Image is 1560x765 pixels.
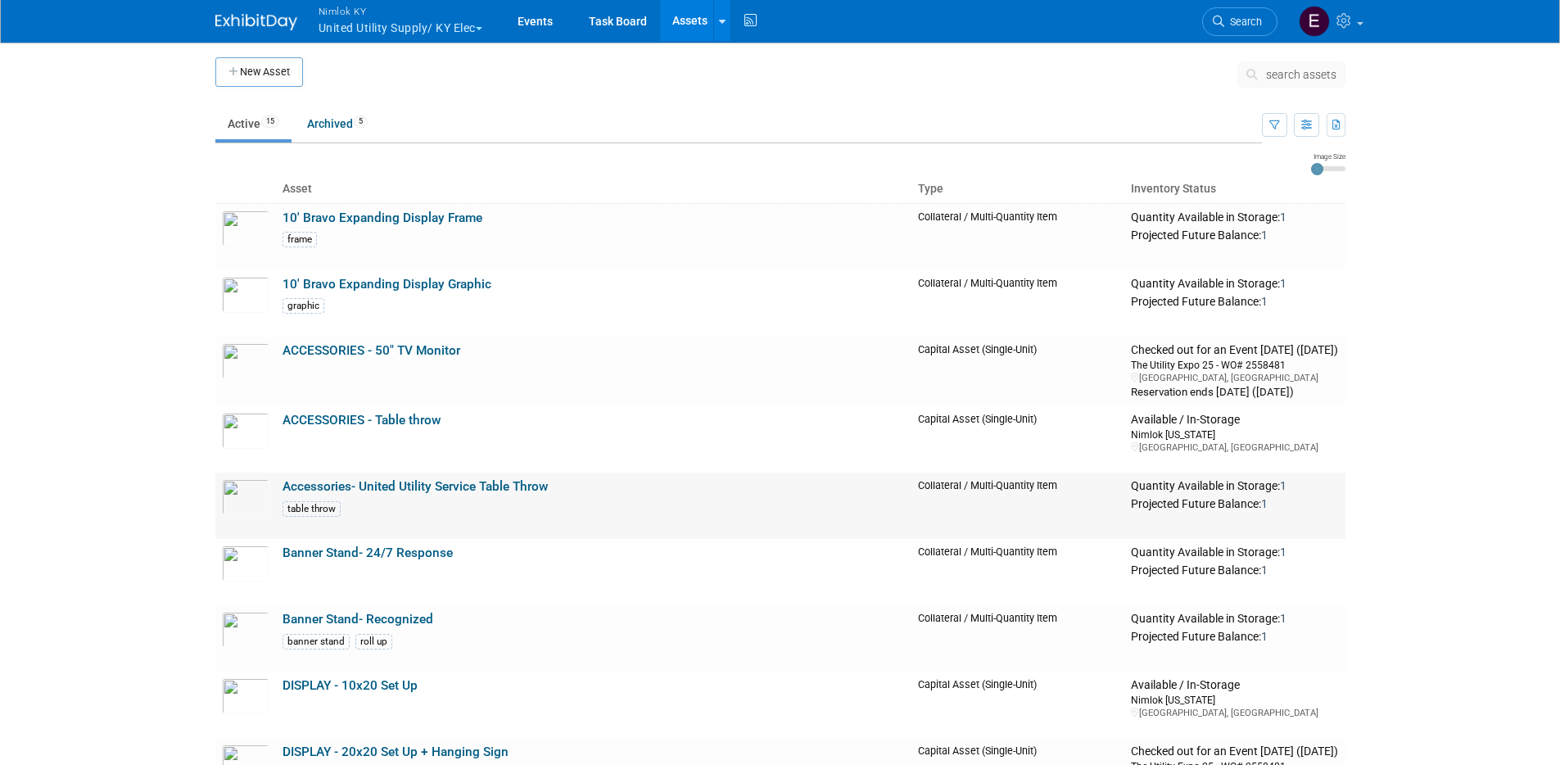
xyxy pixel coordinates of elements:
[911,337,1125,406] td: Capital Asset (Single-Unit)
[1131,560,1338,578] div: Projected Future Balance:
[283,745,509,759] a: DISPLAY - 20x20 Set Up + Hanging Sign
[283,501,341,517] div: table throw
[283,343,460,358] a: ACCESSORIES - 50" TV Monitor
[1261,229,1268,242] span: 1
[1131,428,1338,441] div: Nimlok [US_STATE]
[911,203,1125,270] td: Collateral / Multi-Quantity Item
[283,232,317,247] div: frame
[1261,497,1268,510] span: 1
[911,473,1125,539] td: Collateral / Multi-Quantity Item
[283,277,491,292] a: 10' Bravo Expanding Display Graphic
[1131,413,1338,428] div: Available / In-Storage
[1237,61,1345,88] button: search assets
[1131,277,1338,292] div: Quantity Available in Storage:
[911,175,1125,203] th: Type
[319,2,482,20] span: Nimlok KY
[911,406,1125,473] td: Capital Asset (Single-Unit)
[1224,16,1262,28] span: Search
[1131,678,1338,693] div: Available / In-Storage
[215,108,292,139] a: Active15
[1261,295,1268,308] span: 1
[1131,693,1338,707] div: Nimlok [US_STATE]
[1131,384,1338,400] div: Reservation ends [DATE] ([DATE])
[283,298,324,314] div: graphic
[1311,152,1345,161] div: Image Size
[1131,627,1338,645] div: Projected Future Balance:
[276,175,911,203] th: Asset
[1266,68,1336,81] span: search assets
[283,678,418,693] a: DISPLAY - 10x20 Set Up
[1131,479,1338,494] div: Quantity Available in Storage:
[283,210,482,225] a: 10' Bravo Expanding Display Frame
[1261,630,1268,643] span: 1
[1131,372,1338,384] div: [GEOGRAPHIC_DATA], [GEOGRAPHIC_DATA]
[1131,707,1338,719] div: [GEOGRAPHIC_DATA], [GEOGRAPHIC_DATA]
[911,270,1125,337] td: Collateral / Multi-Quantity Item
[283,479,548,494] a: Accessories- United Utility Service Table Throw
[283,634,350,650] div: banner stand
[295,108,380,139] a: Archived5
[1261,564,1268,577] span: 1
[1131,494,1338,512] div: Projected Future Balance:
[1131,210,1338,225] div: Quantity Available in Storage:
[1131,292,1338,310] div: Projected Future Balance:
[1280,545,1286,559] span: 1
[354,115,368,128] span: 5
[1131,745,1338,759] div: Checked out for an Event [DATE] ([DATE])
[911,672,1125,738] td: Capital Asset (Single-Unit)
[261,115,279,128] span: 15
[1131,225,1338,243] div: Projected Future Balance:
[1202,7,1277,36] a: Search
[911,605,1125,672] td: Collateral / Multi-Quantity Item
[283,612,433,627] a: Banner Stand- Recognized
[1131,612,1338,627] div: Quantity Available in Storage:
[1131,358,1338,372] div: The Utility Expo 25 - WO# 2558481
[283,413,441,428] a: ACCESSORIES - Table throw
[911,539,1125,605] td: Collateral / Multi-Quantity Item
[1299,6,1330,37] img: Elizabeth Griffin
[215,57,303,87] button: New Asset
[215,14,297,30] img: ExhibitDay
[1131,545,1338,560] div: Quantity Available in Storage:
[355,634,392,650] div: roll up
[1280,612,1286,625] span: 1
[1280,479,1286,492] span: 1
[283,545,453,560] a: Banner Stand- 24/7 Response
[1280,210,1286,224] span: 1
[1131,441,1338,454] div: [GEOGRAPHIC_DATA], [GEOGRAPHIC_DATA]
[1280,277,1286,290] span: 1
[1131,343,1338,358] div: Checked out for an Event [DATE] ([DATE])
